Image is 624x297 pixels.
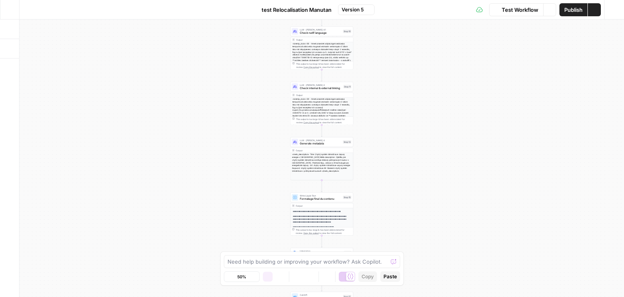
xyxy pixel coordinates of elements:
span: Check internal & external linking [300,86,342,90]
button: Copy [358,271,377,282]
div: <loremip_dolor> S6 - Ametconsectet adipiscingel seddoeius temporincidi utlab etdo magnaali enimad... [290,42,353,86]
span: Test Workflow [502,6,538,14]
span: 50% [237,273,246,280]
span: Check natif language [300,31,341,35]
span: Generate metadata [300,142,341,146]
button: Test Workflow [489,3,543,16]
span: LLM · [PERSON_NAME] 4 [300,139,341,142]
div: Output [296,149,342,152]
div: <loremip_dolor> S9 - Ametconsectet adipiscingel seddoeius temporincidi utlab etdo magnaali enimad... [290,98,353,142]
g: Edge from step_10 to step_11 [321,70,323,81]
button: Paste [380,271,400,282]
span: Publish [564,6,583,14]
g: Edge from step_13 to step_15 [321,180,323,192]
div: LLM · [PERSON_NAME] 4.1Check natif languageStep 10Output<loremip_dolor> S6 - Ametconsectet adipis... [290,26,353,70]
span: Copy the output [303,66,319,68]
div: LLM · [PERSON_NAME] 4Generate metadataStep 13Output<meta_description> Titre: Chytrý systém klimat... [290,137,353,180]
span: test Relocalisation Manutan [262,6,331,14]
span: Integration [300,249,342,253]
button: test Relocalisation Manutan [249,3,336,16]
div: <meta_description> Titre: Chytrý systém klimatizace: úspory energie v [GEOGRAPHIC_DATA] Méta desc... [290,153,353,172]
div: Step 5 [344,251,351,255]
div: Output [296,38,342,41]
div: LLM · [PERSON_NAME] 4Check internal & external linkingStep 11Output<loremip_dolor> S9 - Ametconse... [290,82,353,125]
span: Copy the output [303,232,319,234]
div: This output is too large & has been abbreviated for review. to view the full content. [296,62,351,69]
span: Formatage final du contenu [300,197,341,201]
g: Edge from step_15 to step_5 [321,236,323,247]
g: Edge from step_11 to step_13 [321,125,323,137]
span: LLM · [PERSON_NAME] 4.1 [300,28,341,31]
div: Step 13 [343,140,351,144]
div: IntegrationGoogle Docs IntegrationStep 5 [290,248,353,258]
span: Call API [300,293,341,297]
div: Step 11 [343,85,351,89]
span: LLM · [PERSON_NAME] 4 [300,83,342,87]
div: This output is too large & has been abbreviated for review. to view the full content. [296,228,351,235]
button: Version 5 [338,4,375,15]
span: Paste [383,273,397,280]
g: Edge from step_19 to step_17 [321,280,323,291]
span: Version 5 [342,6,364,13]
span: Copy the output [303,121,319,124]
img: Instagram%20post%20-%201%201.png [293,251,297,255]
button: Publish [559,3,587,16]
span: Write Liquid Text [300,194,341,197]
div: Output [296,94,342,97]
div: Step 10 [343,30,351,33]
div: This output is too large & has been abbreviated for review. to view the full content. [296,118,351,124]
span: Copy [362,273,374,280]
div: Output [296,204,342,207]
g: Edge from step_3 to step_10 [321,14,323,26]
div: Step 15 [343,196,351,199]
